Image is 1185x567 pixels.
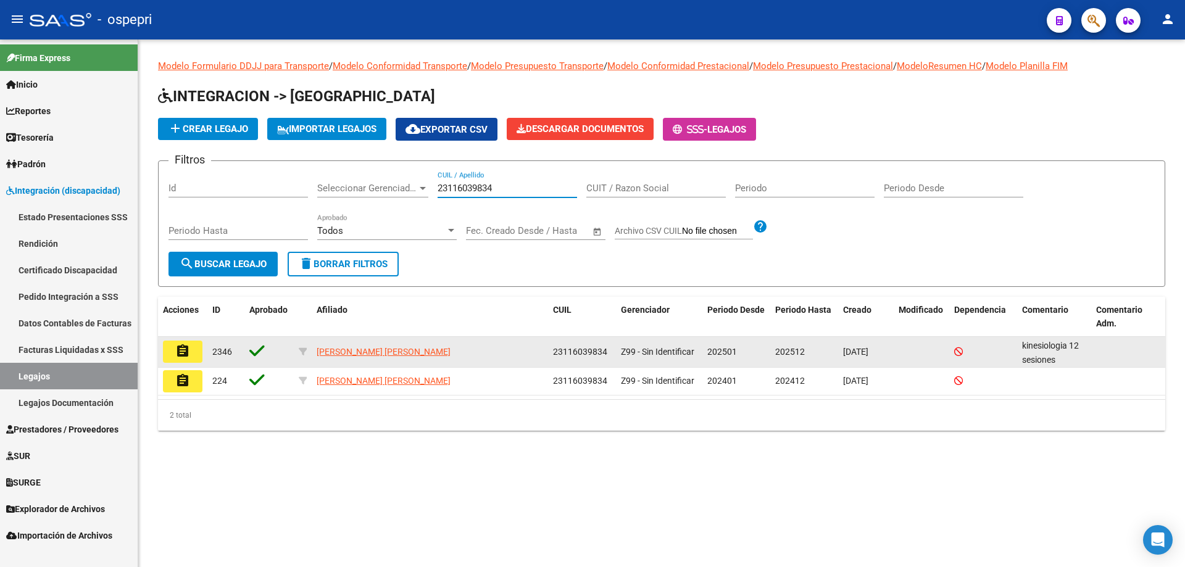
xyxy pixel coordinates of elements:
[6,502,105,516] span: Explorador de Archivos
[775,347,805,357] span: 202512
[168,151,211,168] h3: Filtros
[527,225,587,236] input: Fecha fin
[843,376,868,386] span: [DATE]
[1143,525,1173,555] div: Open Intercom Messenger
[621,376,694,386] span: Z99 - Sin Identificar
[616,297,702,337] datatable-header-cell: Gerenciador
[753,219,768,234] mat-icon: help
[267,118,386,140] button: IMPORTAR LEGAJOS
[405,122,420,136] mat-icon: cloud_download
[317,305,347,315] span: Afiliado
[954,305,1006,315] span: Dependencia
[1017,297,1091,337] datatable-header-cell: Comentario
[6,476,41,489] span: SURGE
[6,78,38,91] span: Inicio
[317,347,451,357] span: [PERSON_NAME] [PERSON_NAME]
[207,297,244,337] datatable-header-cell: ID
[1096,305,1142,329] span: Comentario Adm.
[158,88,435,105] span: INTEGRACION -> [GEOGRAPHIC_DATA]
[244,297,294,337] datatable-header-cell: Aprobado
[158,118,258,140] button: Crear Legajo
[180,259,267,270] span: Buscar Legajo
[158,400,1165,431] div: 2 total
[158,60,329,72] a: Modelo Formulario DDJJ para Transporte
[548,297,616,337] datatable-header-cell: CUIL
[6,157,46,171] span: Padrón
[897,60,982,72] a: ModeloResumen HC
[775,305,831,315] span: Periodo Hasta
[333,60,467,72] a: Modelo Conformidad Transporte
[753,60,893,72] a: Modelo Presupuesto Prestacional
[175,344,190,358] mat-icon: assignment
[212,376,227,386] span: 224
[175,373,190,388] mat-icon: assignment
[702,297,770,337] datatable-header-cell: Periodo Desde
[6,51,70,65] span: Firma Express
[553,305,572,315] span: CUIL
[1022,305,1068,315] span: Comentario
[591,225,605,239] button: Open calendar
[607,60,749,72] a: Modelo Conformidad Prestacional
[843,305,871,315] span: Creado
[396,118,497,141] button: Exportar CSV
[288,252,399,276] button: Borrar Filtros
[843,347,868,357] span: [DATE]
[6,449,30,463] span: SUR
[6,529,112,542] span: Importación de Archivos
[158,59,1165,431] div: / / / / / /
[212,347,232,357] span: 2346
[158,297,207,337] datatable-header-cell: Acciones
[986,60,1068,72] a: Modelo Planilla FIM
[507,118,654,140] button: Descargar Documentos
[163,305,199,315] span: Acciones
[98,6,152,33] span: - ospepri
[6,104,51,118] span: Reportes
[707,124,746,135] span: Legajos
[663,118,756,141] button: -Legajos
[466,225,516,236] input: Fecha inicio
[299,256,314,271] mat-icon: delete
[317,183,417,194] span: Seleccionar Gerenciador
[621,305,670,315] span: Gerenciador
[615,226,682,236] span: Archivo CSV CUIL
[6,131,54,144] span: Tesorería
[180,256,194,271] mat-icon: search
[770,297,838,337] datatable-header-cell: Periodo Hasta
[168,123,248,135] span: Crear Legajo
[517,123,644,135] span: Descargar Documentos
[775,376,805,386] span: 202412
[894,297,949,337] datatable-header-cell: Modificado
[1022,341,1088,449] span: kinesiologia 12 sesiones mensuales marcelo rueda traslado maxi farias 480 km nensuales
[6,184,120,197] span: Integración (discapacidad)
[312,297,548,337] datatable-header-cell: Afiliado
[299,259,388,270] span: Borrar Filtros
[405,124,488,135] span: Exportar CSV
[1160,12,1175,27] mat-icon: person
[707,376,737,386] span: 202401
[899,305,943,315] span: Modificado
[249,305,288,315] span: Aprobado
[949,297,1017,337] datatable-header-cell: Dependencia
[168,252,278,276] button: Buscar Legajo
[553,376,607,386] span: 23116039834
[707,347,737,357] span: 202501
[471,60,604,72] a: Modelo Presupuesto Transporte
[212,305,220,315] span: ID
[277,123,376,135] span: IMPORTAR LEGAJOS
[1091,297,1165,337] datatable-header-cell: Comentario Adm.
[317,376,451,386] span: [PERSON_NAME] [PERSON_NAME]
[673,124,707,135] span: -
[621,347,694,357] span: Z99 - Sin Identificar
[707,305,765,315] span: Periodo Desde
[317,225,343,236] span: Todos
[838,297,894,337] datatable-header-cell: Creado
[6,423,118,436] span: Prestadores / Proveedores
[168,121,183,136] mat-icon: add
[682,226,753,237] input: Archivo CSV CUIL
[10,12,25,27] mat-icon: menu
[553,347,607,357] span: 23116039834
